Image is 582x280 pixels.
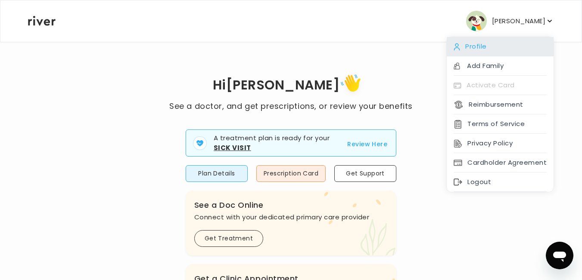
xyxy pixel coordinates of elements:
div: Logout [447,172,554,192]
div: Profile [447,37,554,56]
button: Get Treatment [194,230,263,247]
button: Get Support [334,165,396,182]
button: Prescription Card [256,165,326,182]
button: user avatar[PERSON_NAME] [466,11,554,31]
h3: See a Doc Online [194,199,388,211]
strong: Sick Visit [214,143,251,152]
div: Privacy Policy [447,134,554,153]
button: Reimbursement [454,98,523,111]
img: user avatar [466,11,487,31]
h1: Hi [PERSON_NAME] [169,71,412,100]
iframe: Button to launch messaging window [546,242,573,269]
div: Cardholder Agreement [447,153,554,172]
div: Terms of Service [447,114,554,134]
p: Connect with your dedicated primary care provider [194,211,388,223]
p: A treatment plan is ready for your [214,133,337,153]
p: [PERSON_NAME] [492,15,545,27]
p: See a doctor, and get prescriptions, or review your benefits [169,100,412,112]
div: Activate Card [447,76,554,95]
button: Plan Details [186,165,248,182]
div: Add Family [447,56,554,76]
button: Review Here [347,139,387,149]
